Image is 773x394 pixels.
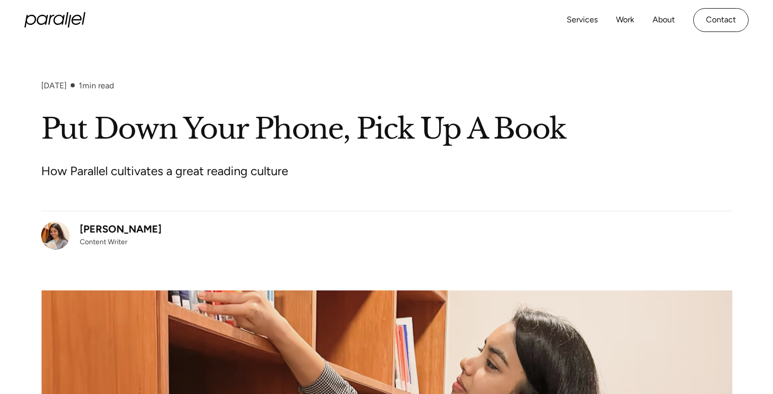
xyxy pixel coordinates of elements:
[616,13,634,27] a: Work
[693,8,749,32] a: Contact
[41,111,732,148] h1: Put Down Your Phone, Pick Up A Book
[80,237,162,247] div: Content Writer
[41,221,70,250] img: Kashish Agrawal
[41,162,422,180] p: How Parallel cultivates a great reading culture
[24,12,85,27] a: home
[41,81,67,90] div: [DATE]
[41,221,162,250] a: [PERSON_NAME]Content Writer
[80,221,162,237] div: [PERSON_NAME]
[79,81,114,90] div: min read
[567,13,598,27] a: Services
[653,13,675,27] a: About
[79,81,82,90] span: 1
